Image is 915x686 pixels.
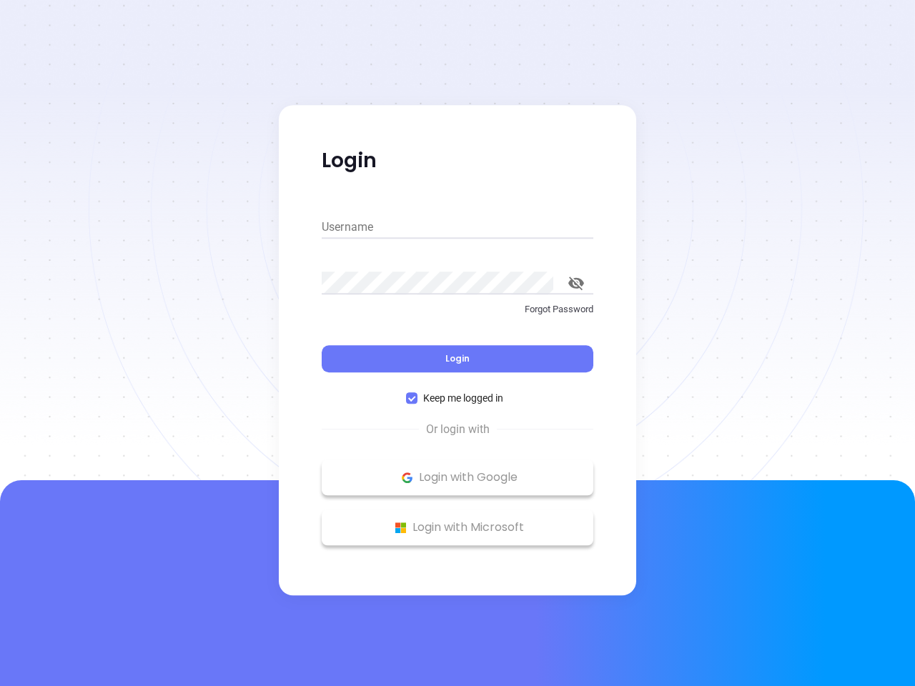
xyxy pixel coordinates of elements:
p: Forgot Password [322,302,593,317]
button: Microsoft Logo Login with Microsoft [322,509,593,545]
p: Login with Google [329,467,586,488]
a: Forgot Password [322,302,593,328]
img: Microsoft Logo [392,519,410,537]
button: toggle password visibility [559,266,593,300]
p: Login with Microsoft [329,517,586,538]
p: Login [322,148,593,174]
span: Login [445,352,470,364]
span: Keep me logged in [417,390,509,406]
img: Google Logo [398,469,416,487]
button: Google Logo Login with Google [322,459,593,495]
span: Or login with [419,421,497,438]
button: Login [322,345,593,372]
